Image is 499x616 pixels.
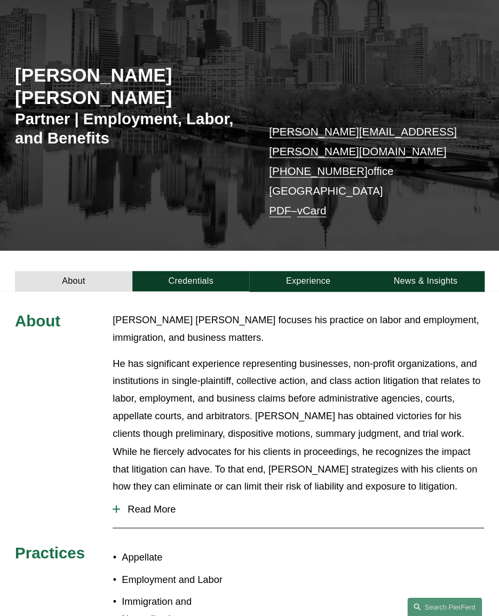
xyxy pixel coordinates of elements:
span: About [15,312,60,330]
a: PDF [269,204,291,217]
a: [PHONE_NUMBER] [269,165,367,177]
p: He has significant experience representing businesses, non-profit organizations, and institutions... [113,355,484,495]
p: [PERSON_NAME] [PERSON_NAME] focuses his practice on labor and employment, immigration, and busine... [113,311,484,347]
button: Read More [113,495,484,523]
p: office [GEOGRAPHIC_DATA] – [269,122,464,220]
a: About [15,271,132,291]
a: [PERSON_NAME][EMAIL_ADDRESS][PERSON_NAME][DOMAIN_NAME] [269,125,456,157]
h3: Partner | Employment, Labor, and Benefits [15,109,249,148]
span: Read More [120,503,484,515]
a: vCard [297,204,326,217]
a: Search this site [407,597,482,616]
span: Practices [15,543,85,561]
a: News & Insights [367,271,484,291]
p: Employment and Labor [122,571,249,588]
a: Credentials [132,271,250,291]
a: Experience [249,271,367,291]
p: Appellate [122,548,249,566]
h2: [PERSON_NAME] [PERSON_NAME] [15,64,249,109]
